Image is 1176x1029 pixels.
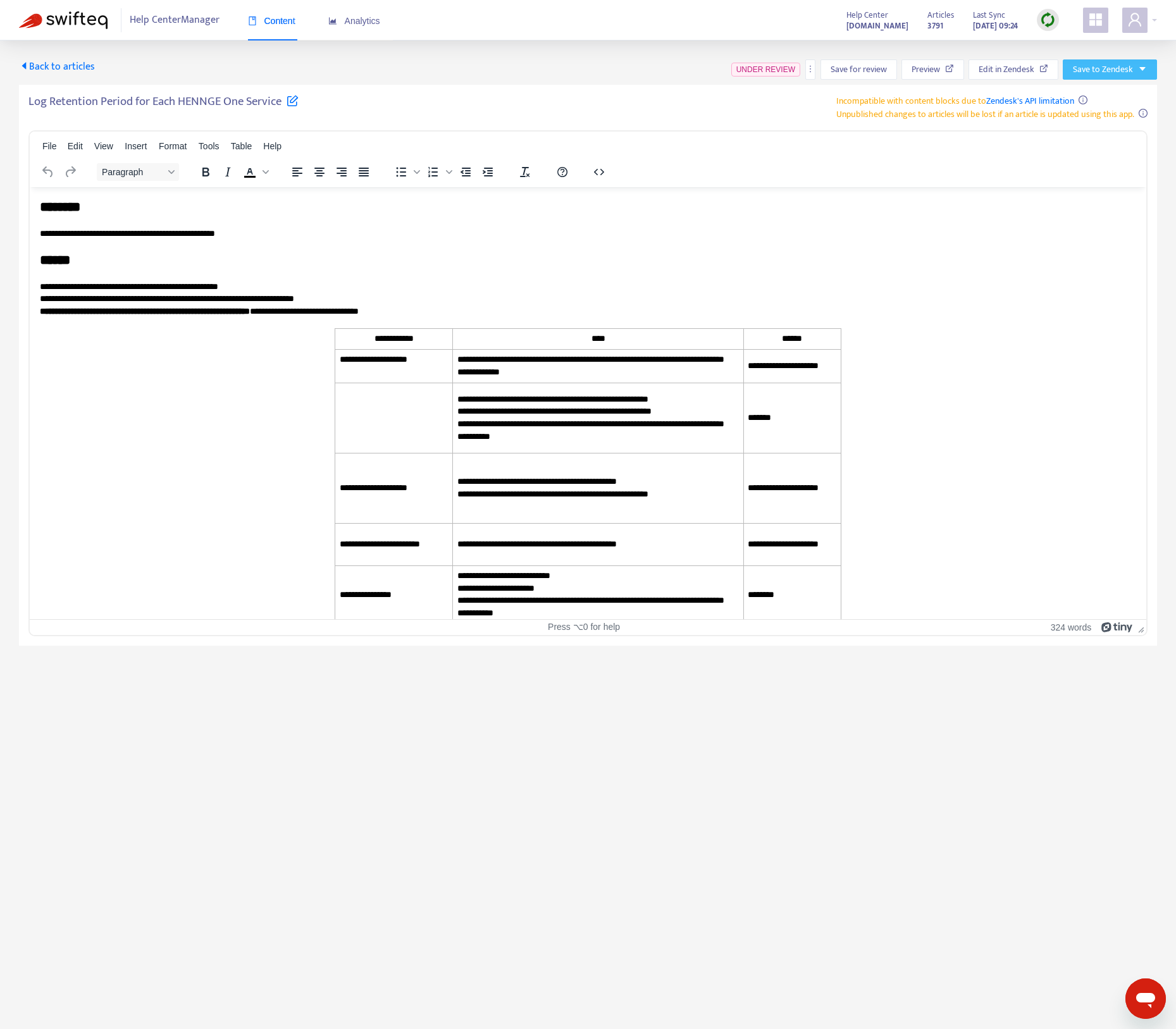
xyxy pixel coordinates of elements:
[1133,620,1146,635] div: Press the Up and Down arrow keys to resize the editor.
[1051,622,1092,632] button: 324 words
[59,163,81,181] button: Redo
[912,63,940,77] span: Preview
[130,8,220,32] span: Help Center Manager
[969,59,1058,80] button: Edit in Zendesk
[331,163,352,181] button: Align right
[328,16,380,26] span: Analytics
[736,65,795,74] span: UNDER REVIEW
[1127,12,1142,27] span: user
[125,141,147,151] span: Insert
[836,94,1074,108] span: Incompatible with content blocks due to
[231,141,252,151] span: Table
[37,163,59,181] button: Undo
[820,59,897,80] button: Save for review
[979,63,1034,77] span: Edit in Zendesk
[195,163,216,181] button: Bold
[455,163,476,181] button: Decrease indent
[423,163,454,181] div: Numbered list
[1139,109,1148,118] span: info-circle
[846,18,908,33] a: [DOMAIN_NAME]
[19,11,108,29] img: Swifteq
[1125,978,1166,1019] iframe: メッセージングウィンドウを開くボタン
[927,8,954,22] span: Articles
[477,163,498,181] button: Increase indent
[248,16,257,25] span: book
[19,58,95,75] span: Back to articles
[263,141,282,151] span: Help
[846,8,888,22] span: Help Center
[19,61,29,71] span: caret-left
[1063,59,1157,80] button: Save to Zendeskcaret-down
[973,19,1018,33] strong: [DATE] 09:24
[1138,65,1147,73] span: caret-down
[973,8,1005,22] span: Last Sync
[836,107,1134,121] span: Unpublished changes to articles will be lost if an article is updated using this app.
[390,163,422,181] div: Bullet list
[552,163,573,181] button: Help
[805,59,815,80] button: more
[97,163,179,181] button: Block Paragraph
[217,163,238,181] button: Italic
[927,19,943,33] strong: 3791
[401,622,767,632] div: Press ⌥0 for help
[328,16,337,25] span: area-chart
[1101,622,1133,632] a: Powered by Tiny
[353,163,374,181] button: Justify
[287,163,308,181] button: Align left
[30,187,1146,619] iframe: Rich Text Area
[68,141,83,151] span: Edit
[514,163,536,181] button: Clear formatting
[806,65,815,73] span: more
[1079,96,1087,104] span: info-circle
[28,94,299,116] h5: Log Retention Period for Each HENNGE One Service
[199,141,220,151] span: Tools
[831,63,887,77] span: Save for review
[102,167,164,177] span: Paragraph
[1073,63,1133,77] span: Save to Zendesk
[986,94,1074,108] a: Zendesk's API limitation
[248,16,295,26] span: Content
[239,163,271,181] div: Text color Black
[1040,12,1056,28] img: sync.dc5367851b00ba804db3.png
[1088,12,1103,27] span: appstore
[901,59,964,80] button: Preview
[159,141,187,151] span: Format
[309,163,330,181] button: Align center
[846,19,908,33] strong: [DOMAIN_NAME]
[94,141,113,151] span: View
[10,11,1106,833] body: Rich Text Area. Press ALT-0 for help.
[42,141,57,151] span: File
